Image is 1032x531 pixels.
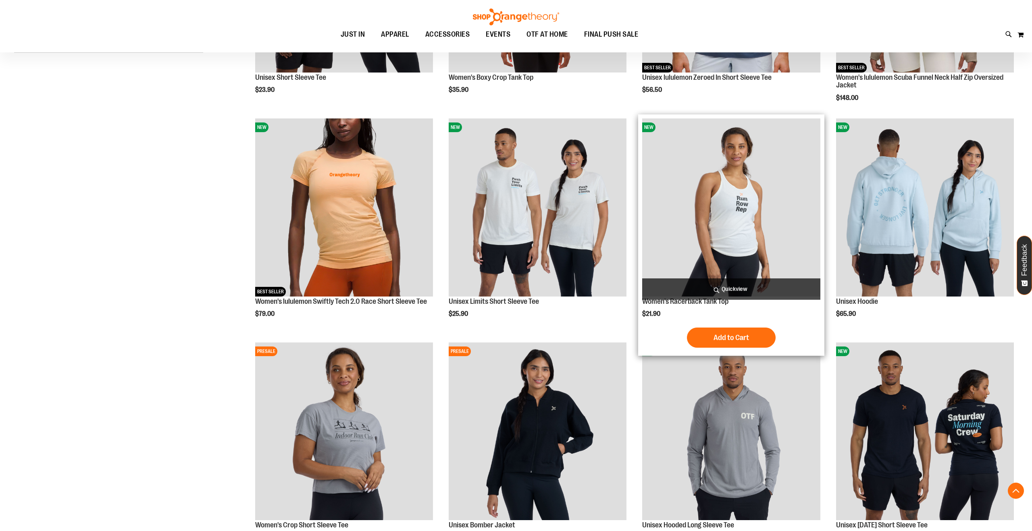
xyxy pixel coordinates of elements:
a: FINAL PUSH SALE [576,25,647,44]
span: $148.00 [836,94,859,102]
a: Image of Unisex HoodieNEW [836,118,1014,297]
span: NEW [836,346,849,356]
a: JUST IN [333,25,373,44]
a: Women's lululemon Swiftly Tech 2.0 Race Short Sleeve Tee [255,297,427,305]
a: Unisex Hoodie [836,297,878,305]
a: Image of Unisex Bomber JacketPRESALE [449,342,626,521]
img: Image of Unisex Hoodie [836,118,1014,296]
span: PRESALE [449,346,471,356]
span: EVENTS [486,25,510,44]
button: Add to Cart [687,328,776,348]
span: NEW [836,122,849,132]
span: BEST SELLER [255,287,286,297]
button: Back To Top [1008,483,1024,499]
span: Add to Cart [714,333,749,342]
a: Image of Womens Crop TeePRESALE [255,342,433,521]
img: Image of Unisex Bomber Jacket [449,342,626,520]
a: EVENTS [478,25,518,44]
a: APPAREL [373,25,417,44]
img: Shop Orangetheory [472,8,560,25]
a: Women's Racerback Tank Top [642,297,728,305]
div: product [638,114,824,356]
span: NEW [255,122,268,132]
img: Image of Womens Racerback Tank [642,118,820,296]
span: $35.90 [449,86,470,93]
a: Image of Unisex BB Limits TeeNEW [449,118,626,297]
span: $56.50 [642,86,663,93]
span: NEW [449,122,462,132]
span: JUST IN [341,25,365,44]
a: OTF AT HOME [518,25,576,44]
span: PRESALE [255,346,277,356]
a: Unisex Hooded Long Sleeve Tee [642,521,734,529]
a: Unisex Bomber Jacket [449,521,515,529]
span: $79.00 [255,310,276,317]
img: Image of Unisex BB Limits Tee [449,118,626,296]
span: $25.90 [449,310,469,317]
span: OTF AT HOME [526,25,568,44]
a: Quickview [642,278,820,300]
img: Image of Unisex Saturday Tee [836,342,1014,520]
a: Unisex [DATE] Short Sleeve Tee [836,521,928,529]
img: Women's lululemon Swiftly Tech 2.0 Race Short Sleeve Tee [255,118,433,296]
span: $65.90 [836,310,857,317]
a: Women's Boxy Crop Tank Top [449,73,533,81]
a: Women's lululemon Swiftly Tech 2.0 Race Short Sleeve TeeNEWBEST SELLER [255,118,433,297]
img: Image of Unisex Hooded LS Tee [642,342,820,520]
img: Image of Womens Crop Tee [255,342,433,520]
a: Women's Crop Short Sleeve Tee [255,521,348,529]
span: Feedback [1021,244,1028,276]
span: BEST SELLER [642,63,673,73]
button: Feedback - Show survey [1017,236,1032,295]
div: product [445,114,630,338]
span: $21.90 [642,310,662,317]
a: Image of Unisex Hooded LS TeeNEW [642,342,820,521]
span: APPAREL [381,25,409,44]
a: Unisex lululemon Zeroed In Short Sleeve Tee [642,73,772,81]
div: product [832,114,1018,338]
a: Women's lululemon Scuba Funnel Neck Half Zip Oversized Jacket [836,73,1003,89]
a: Image of Womens Racerback TankNEW [642,118,820,297]
span: $23.90 [255,86,276,93]
a: Unisex Limits Short Sleeve Tee [449,297,539,305]
span: NEW [642,122,655,132]
span: FINAL PUSH SALE [584,25,639,44]
span: ACCESSORIES [425,25,470,44]
div: product [251,114,437,338]
a: Unisex Short Sleeve Tee [255,73,326,81]
a: ACCESSORIES [417,25,478,44]
span: BEST SELLER [836,63,867,73]
a: Image of Unisex Saturday TeeNEW [836,342,1014,521]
